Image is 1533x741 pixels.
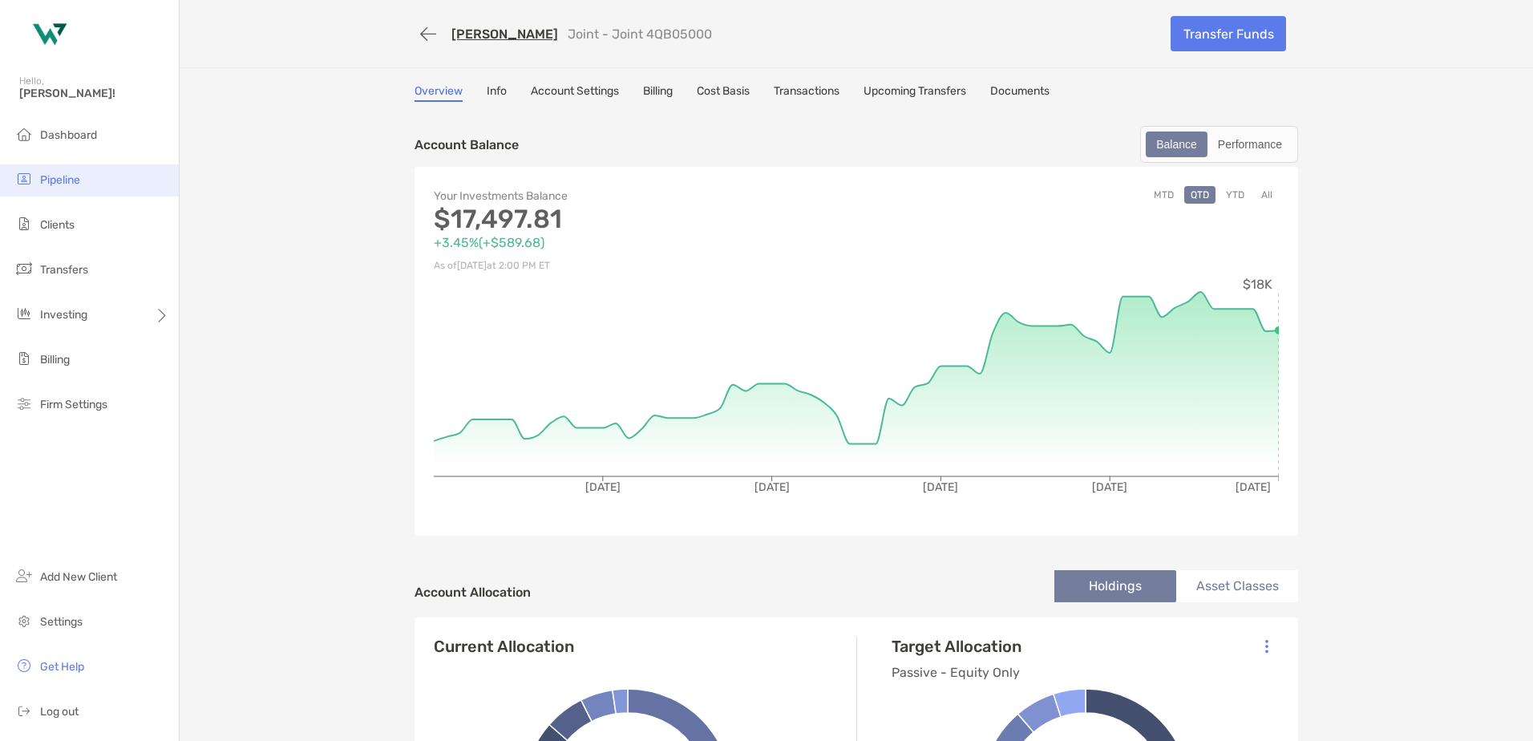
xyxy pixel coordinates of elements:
[1209,133,1291,156] div: Performance
[754,480,790,494] tspan: [DATE]
[531,84,619,102] a: Account Settings
[487,84,507,102] a: Info
[1054,570,1176,602] li: Holdings
[14,124,34,144] img: dashboard icon
[1147,133,1206,156] div: Balance
[40,308,87,322] span: Investing
[415,84,463,102] a: Overview
[1092,480,1127,494] tspan: [DATE]
[14,214,34,233] img: clients icon
[1140,126,1298,163] div: segmented control
[1255,186,1279,204] button: All
[568,26,712,42] p: Joint - Joint 4QB05000
[990,84,1050,102] a: Documents
[643,84,673,102] a: Billing
[1236,480,1271,494] tspan: [DATE]
[697,84,750,102] a: Cost Basis
[1147,186,1180,204] button: MTD
[14,611,34,630] img: settings icon
[1220,186,1251,204] button: YTD
[585,480,621,494] tspan: [DATE]
[774,84,839,102] a: Transactions
[864,84,966,102] a: Upcoming Transfers
[14,701,34,720] img: logout icon
[40,263,88,277] span: Transfers
[1171,16,1286,51] a: Transfer Funds
[19,87,169,100] span: [PERSON_NAME]!
[19,6,77,64] img: Zoe Logo
[923,480,958,494] tspan: [DATE]
[434,637,574,656] h4: Current Allocation
[892,662,1021,682] p: Passive - Equity Only
[415,585,531,600] h4: Account Allocation
[40,218,75,232] span: Clients
[892,637,1021,656] h4: Target Allocation
[1265,639,1268,654] img: Icon List Menu
[40,615,83,629] span: Settings
[40,705,79,719] span: Log out
[40,173,80,187] span: Pipeline
[14,349,34,368] img: billing icon
[415,135,519,155] p: Account Balance
[1176,570,1298,602] li: Asset Classes
[14,304,34,323] img: investing icon
[40,570,117,584] span: Add New Client
[1243,277,1272,292] tspan: $18K
[434,209,856,229] p: $17,497.81
[434,233,856,253] p: +3.45% ( +$589.68 )
[1184,186,1215,204] button: QTD
[14,259,34,278] img: transfers icon
[40,660,84,674] span: Get Help
[451,26,558,42] a: [PERSON_NAME]
[40,128,97,142] span: Dashboard
[434,256,856,276] p: As of [DATE] at 2:00 PM ET
[40,398,107,411] span: Firm Settings
[14,394,34,413] img: firm-settings icon
[434,186,856,206] p: Your Investments Balance
[14,566,34,585] img: add_new_client icon
[40,353,70,366] span: Billing
[14,656,34,675] img: get-help icon
[14,169,34,188] img: pipeline icon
